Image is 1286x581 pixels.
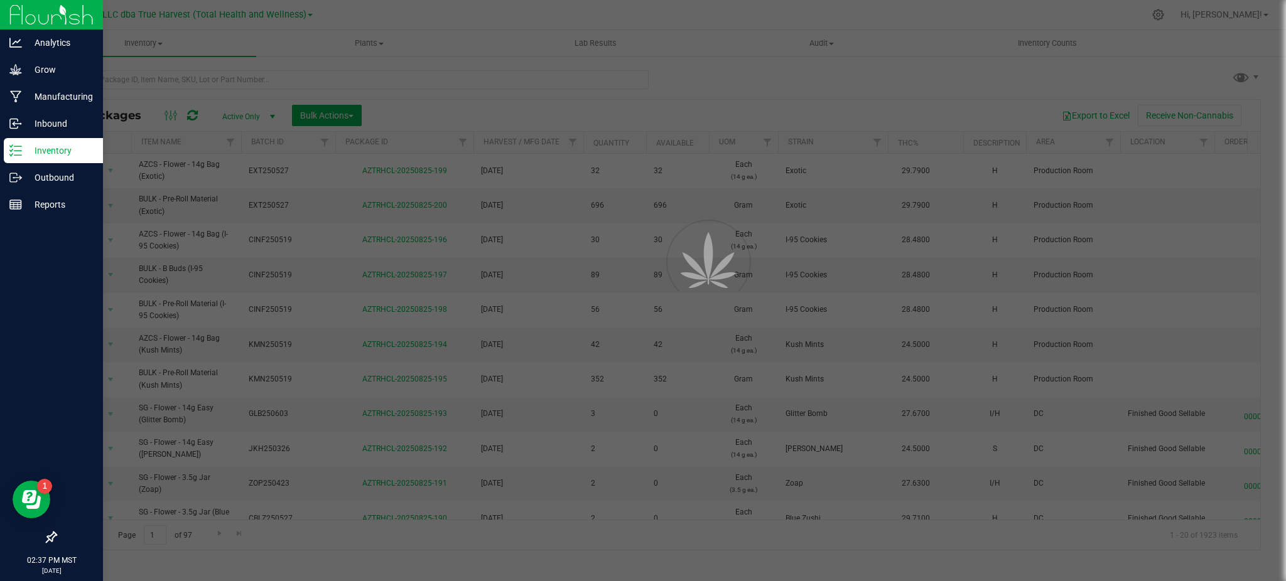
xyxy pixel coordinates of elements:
[6,566,97,575] p: [DATE]
[22,170,97,185] p: Outbound
[37,479,52,494] iframe: Resource center unread badge
[22,62,97,77] p: Grow
[6,555,97,566] p: 02:37 PM MST
[9,36,22,49] inline-svg: Analytics
[22,35,97,50] p: Analytics
[9,63,22,76] inline-svg: Grow
[22,89,97,104] p: Manufacturing
[9,171,22,184] inline-svg: Outbound
[22,116,97,131] p: Inbound
[9,117,22,130] inline-svg: Inbound
[22,143,97,158] p: Inventory
[9,198,22,211] inline-svg: Reports
[9,144,22,157] inline-svg: Inventory
[9,90,22,103] inline-svg: Manufacturing
[13,481,50,518] iframe: Resource center
[22,197,97,212] p: Reports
